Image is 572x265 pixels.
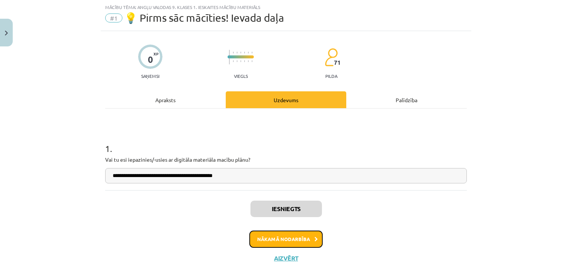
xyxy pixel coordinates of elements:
img: icon-short-line-57e1e144782c952c97e751825c79c345078a6d821885a25fce030b3d8c18986b.svg [248,60,249,62]
div: Mācību tēma: Angļu valodas 9. klases 1. ieskaites mācību materiāls [105,4,467,10]
span: 💡 Pirms sāc mācīties! Ievada daļa [124,12,284,24]
div: Uzdevums [226,91,346,108]
div: Apraksts [105,91,226,108]
img: icon-short-line-57e1e144782c952c97e751825c79c345078a6d821885a25fce030b3d8c18986b.svg [233,60,234,62]
img: icon-short-line-57e1e144782c952c97e751825c79c345078a6d821885a25fce030b3d8c18986b.svg [233,52,234,54]
button: Iesniegts [250,201,322,217]
span: 71 [334,59,341,66]
span: #1 [105,13,122,22]
p: Vai tu esi iepazinies/-usies ar digitāla materiāla macību plānu? [105,156,467,164]
button: Nākamā nodarbība [249,231,323,248]
img: icon-close-lesson-0947bae3869378f0d4975bcd49f059093ad1ed9edebbc8119c70593378902aed.svg [5,31,8,36]
h1: 1 . [105,130,467,153]
img: icon-short-line-57e1e144782c952c97e751825c79c345078a6d821885a25fce030b3d8c18986b.svg [240,52,241,54]
p: pilda [325,73,337,79]
button: Aizvērt [272,255,300,262]
p: Saņemsi [138,73,162,79]
img: icon-short-line-57e1e144782c952c97e751825c79c345078a6d821885a25fce030b3d8c18986b.svg [244,60,245,62]
img: icon-long-line-d9ea69661e0d244f92f715978eff75569469978d946b2353a9bb055b3ed8787d.svg [229,50,230,64]
span: XP [153,52,158,56]
img: icon-short-line-57e1e144782c952c97e751825c79c345078a6d821885a25fce030b3d8c18986b.svg [248,52,249,54]
img: icon-short-line-57e1e144782c952c97e751825c79c345078a6d821885a25fce030b3d8c18986b.svg [240,60,241,62]
div: 0 [148,54,153,65]
img: icon-short-line-57e1e144782c952c97e751825c79c345078a6d821885a25fce030b3d8c18986b.svg [244,52,245,54]
img: students-c634bb4e5e11cddfef0936a35e636f08e4e9abd3cc4e673bd6f9a4125e45ecb1.svg [325,48,338,67]
div: Palīdzība [346,91,467,108]
p: Viegls [234,73,248,79]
